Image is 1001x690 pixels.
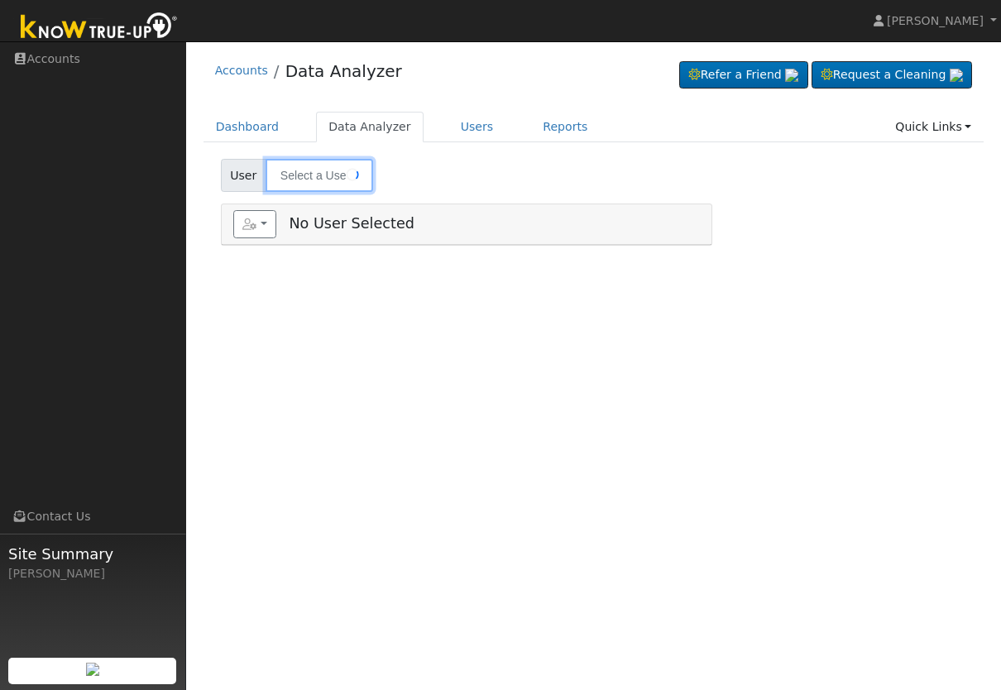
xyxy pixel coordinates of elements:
[266,159,373,192] input: Select a User
[8,543,177,565] span: Site Summary
[785,69,798,82] img: retrieve
[86,663,99,676] img: retrieve
[883,112,984,142] a: Quick Links
[12,9,186,46] img: Know True-Up
[316,112,424,142] a: Data Analyzer
[679,61,808,89] a: Refer a Friend
[285,61,402,81] a: Data Analyzer
[530,112,600,142] a: Reports
[887,14,984,27] span: [PERSON_NAME]
[8,565,177,582] div: [PERSON_NAME]
[233,210,700,238] h5: No User Selected
[448,112,506,142] a: Users
[204,112,292,142] a: Dashboard
[221,159,266,192] span: User
[812,61,972,89] a: Request a Cleaning
[950,69,963,82] img: retrieve
[215,64,268,77] a: Accounts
